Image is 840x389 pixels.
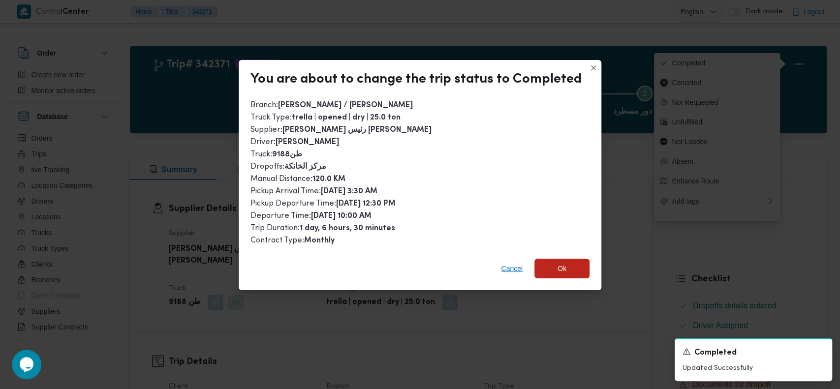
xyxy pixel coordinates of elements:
[276,139,339,146] b: [PERSON_NAME]
[250,187,377,195] span: Pickup Arrival Time :
[558,263,566,274] span: Ok
[304,237,335,244] b: Monthly
[501,263,523,274] span: Cancel
[250,212,372,220] span: Departure Time :
[250,200,396,208] span: Pickup Departure Time :
[250,163,326,171] span: Dropoffs :
[250,114,401,121] span: Truck Type :
[311,212,372,220] b: [DATE] 10:00 AM
[534,259,590,278] button: Ok
[250,126,432,134] span: Supplier :
[282,126,432,134] b: [PERSON_NAME] رئيس [PERSON_NAME]
[683,363,824,373] p: Updated Successfully
[497,259,527,278] button: Cancel
[272,151,302,158] b: طن9188
[336,200,396,208] b: [DATE] 12:30 PM
[312,176,345,183] b: 120.0 KM
[278,102,413,109] b: [PERSON_NAME] / [PERSON_NAME]
[321,188,377,195] b: [DATE] 3:30 AM
[683,347,824,359] div: Notification
[250,72,582,88] div: You are about to change the trip status to Completed
[250,150,302,158] span: Truck :
[250,175,345,183] span: Manual Distance :
[10,350,41,379] iframe: chat widget
[250,224,395,232] span: Trip Duration :
[300,225,395,232] b: 1 day, 6 hours, 30 minutes
[250,237,335,244] span: Contract Type :
[250,101,413,109] span: Branch :
[588,62,599,74] button: Closes this modal window
[284,163,326,171] b: مركز الخانكة
[250,138,339,146] span: Driver :
[292,114,401,121] b: trella | opened | dry | 25.0 ton
[694,347,737,359] span: Completed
